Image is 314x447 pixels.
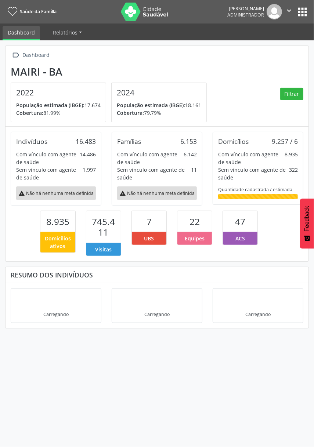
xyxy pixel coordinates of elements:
[5,6,57,18] a: Saúde da Família
[16,166,83,181] div: Sem vínculo com agente de saúde
[80,150,96,166] div: 14.486
[117,88,201,97] h4: 2024
[11,271,303,279] div: Resumo dos indivíduos
[117,186,197,200] div: Não há nenhuma meta definida
[16,101,101,109] p: 17.674
[18,190,25,197] i: warning
[227,12,264,18] span: Administrador
[21,50,51,61] div: Dashboard
[3,26,40,40] a: Dashboard
[11,50,21,61] i: 
[272,137,298,145] div: 9.257 / 6
[117,166,191,181] div: Sem vínculo com agente de saúde
[218,186,298,193] div: Quantidade cadastrada / estimada
[296,6,309,18] button: apps
[227,6,264,12] div: [PERSON_NAME]
[16,150,80,166] div: Com vínculo com agente de saúde
[235,235,245,242] span: ACS
[117,150,184,166] div: Com vínculo com agente de saúde
[117,109,201,117] p: 79,79%
[83,166,96,181] div: 1.997
[117,109,144,116] span: Cobertura:
[267,4,282,19] img: img
[289,166,298,181] div: 322
[95,246,112,253] span: Visitas
[46,215,69,228] span: 8.935
[53,29,77,36] span: Relatórios
[16,102,84,109] span: População estimada (IBGE):
[235,215,245,228] span: 47
[117,101,201,109] p: 18.161
[245,311,271,317] div: Carregando
[300,199,314,248] button: Feedback - Mostrar pesquisa
[43,311,69,317] div: Carregando
[92,215,115,238] span: 745.411
[16,186,96,200] div: Não há nenhuma meta definida
[285,150,298,166] div: 8.935
[16,109,43,116] span: Cobertura:
[48,26,87,39] a: Relatórios
[16,137,47,145] div: Indivíduos
[144,235,154,242] span: UBS
[76,137,96,145] div: 16.483
[180,137,197,145] div: 6.153
[144,311,170,317] div: Carregando
[11,50,51,61] a:  Dashboard
[20,8,57,15] span: Saúde da Família
[280,88,303,100] button: Filtrar
[16,109,101,117] p: 81,99%
[191,166,197,181] div: 11
[185,235,205,242] span: Equipes
[119,190,126,197] i: warning
[282,4,296,19] button: 
[184,150,197,166] div: 6.142
[117,137,141,145] div: Famílias
[218,166,289,181] div: Sem vínculo com agente de saúde
[147,215,152,228] span: 7
[117,102,185,109] span: População estimada (IBGE):
[190,215,200,228] span: 22
[43,235,72,250] span: Domicílios ativos
[218,137,249,145] div: Domicílios
[16,88,101,97] h4: 2022
[11,66,212,78] div: Mairi - BA
[218,150,285,166] div: Com vínculo com agente de saúde
[304,206,310,232] span: Feedback
[285,7,293,15] i: 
